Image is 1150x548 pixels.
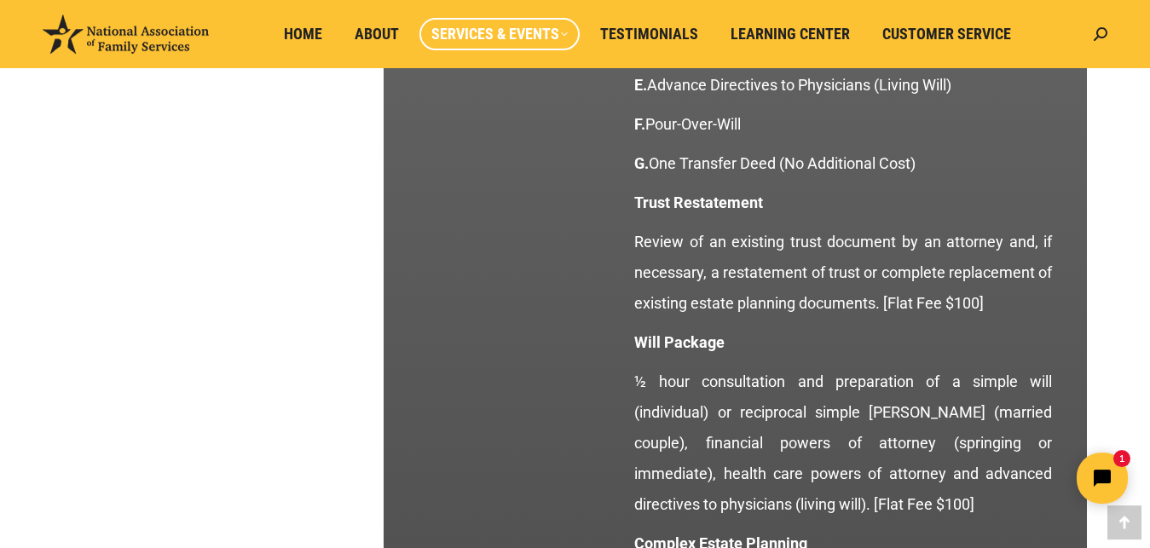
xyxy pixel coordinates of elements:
[870,18,1023,50] a: Customer Service
[634,366,1052,520] p: ½ hour consultation and preparation of a simple will (individual) or reciprocal simple [PERSON_NA...
[634,227,1052,319] p: Review of an existing trust document by an attorney and, if necessary, a restatement of trust or ...
[634,109,1052,140] p: Pour-Over-Will
[284,25,322,43] span: Home
[634,115,645,133] strong: F.
[343,18,411,50] a: About
[882,25,1011,43] span: Customer Service
[355,25,399,43] span: About
[634,148,1052,179] p: One Transfer Deed (No Additional Cost)
[634,154,649,172] strong: G.
[634,76,647,94] strong: E.
[634,333,725,351] strong: Will Package
[731,25,850,43] span: Learning Center
[849,438,1142,518] iframe: Tidio Chat
[272,18,334,50] a: Home
[43,14,209,54] img: National Association of Family Services
[634,70,1052,101] p: Advance Directives to Physicians (Living Will)
[431,25,568,43] span: Services & Events
[600,25,698,43] span: Testimonials
[588,18,710,50] a: Testimonials
[634,193,763,211] strong: Trust Restatement
[719,18,862,50] a: Learning Center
